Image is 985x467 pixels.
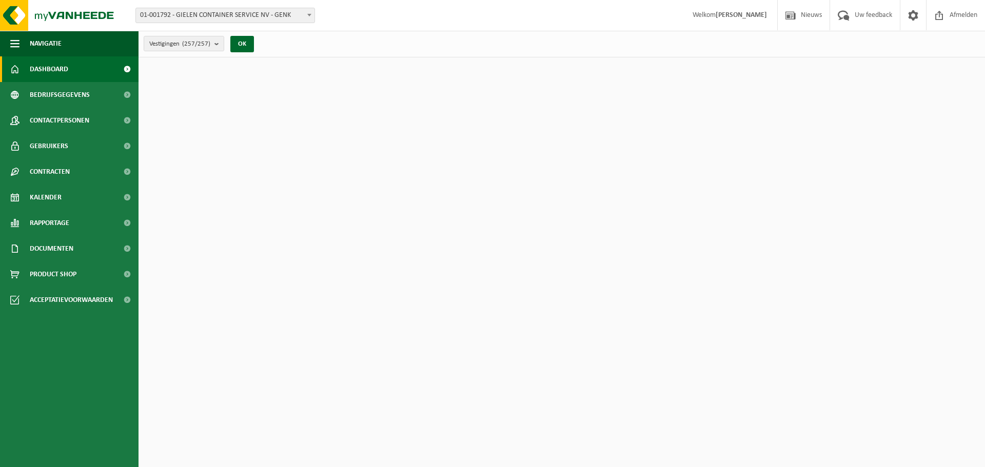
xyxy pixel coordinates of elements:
span: Bedrijfsgegevens [30,82,90,108]
span: 01-001792 - GIELEN CONTAINER SERVICE NV - GENK [136,8,314,23]
span: Vestigingen [149,36,210,52]
button: OK [230,36,254,52]
button: Vestigingen(257/257) [144,36,224,51]
span: Rapportage [30,210,69,236]
span: Product Shop [30,261,76,287]
count: (257/257) [182,40,210,47]
span: Documenten [30,236,73,261]
span: Kalender [30,185,62,210]
span: 01-001792 - GIELEN CONTAINER SERVICE NV - GENK [135,8,315,23]
span: Contactpersonen [30,108,89,133]
span: Acceptatievoorwaarden [30,287,113,313]
span: Contracten [30,159,70,185]
strong: [PERSON_NAME] [716,11,767,19]
span: Dashboard [30,56,68,82]
span: Gebruikers [30,133,68,159]
span: Navigatie [30,31,62,56]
